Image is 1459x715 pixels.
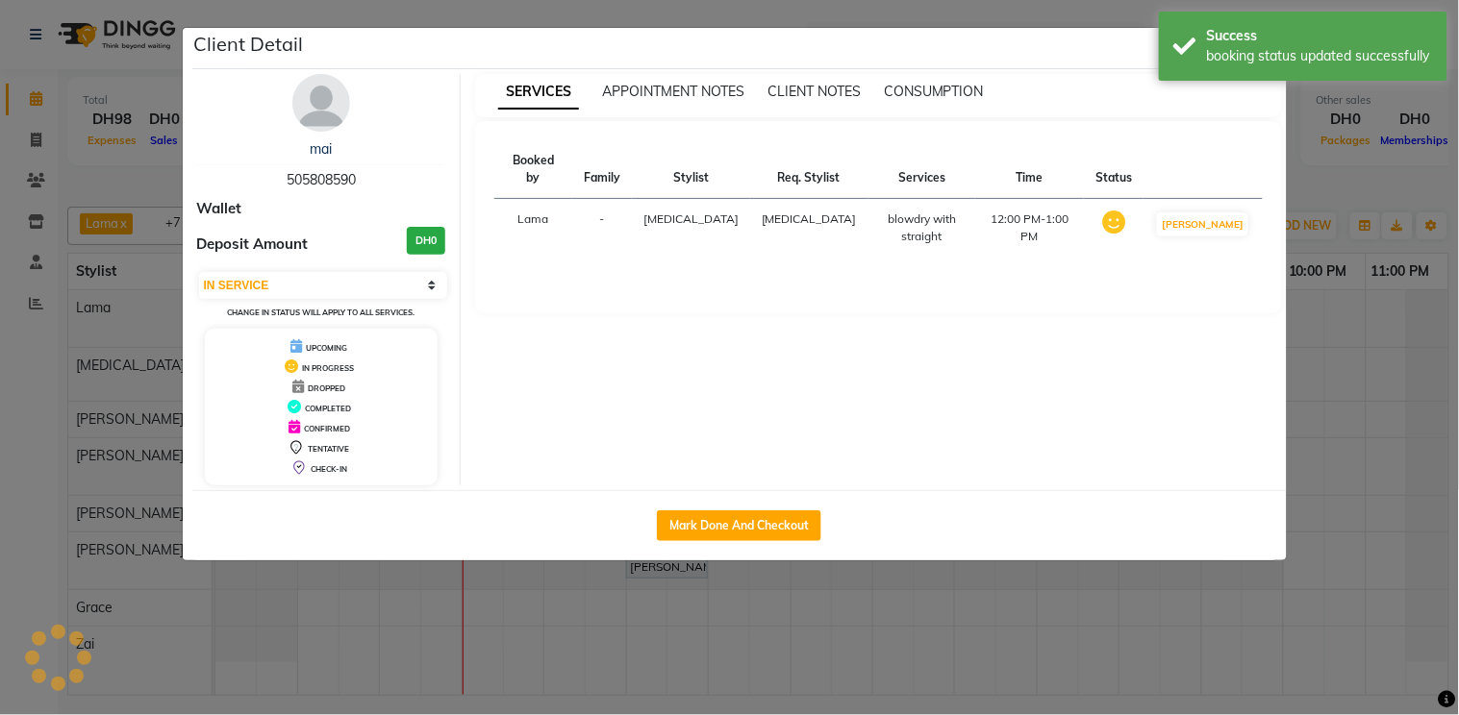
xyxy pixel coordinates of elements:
[494,140,572,199] th: Booked by
[304,424,350,433] span: CONFIRMED
[194,30,304,59] h5: Client Detail
[311,464,347,474] span: CHECK-IN
[868,140,975,199] th: Services
[305,404,351,413] span: COMPLETED
[308,383,345,393] span: DROPPED
[306,343,347,353] span: UPCOMING
[1207,46,1433,66] div: booking status updated successfully
[308,444,349,454] span: TENTATIVE
[302,363,354,373] span: IN PROGRESS
[767,83,861,100] span: CLIENT NOTES
[632,140,750,199] th: Stylist
[643,211,739,226] span: [MEDICAL_DATA]
[602,83,744,100] span: APPOINTMENT NOTES
[750,140,868,199] th: Req. Stylist
[197,234,309,256] span: Deposit Amount
[880,210,964,245] div: blowdry with straight
[494,199,572,258] td: Lama
[762,211,857,226] span: [MEDICAL_DATA]
[310,140,332,158] a: mai
[197,198,242,220] span: Wallet
[407,227,445,255] h3: DH0
[975,199,1084,258] td: 12:00 PM-1:00 PM
[884,83,984,100] span: CONSUMPTION
[975,140,1084,199] th: Time
[292,74,350,132] img: avatar
[498,75,579,110] span: SERVICES
[657,510,821,541] button: Mark Done And Checkout
[1157,212,1248,236] button: [PERSON_NAME]
[572,199,632,258] td: -
[1207,26,1433,46] div: Success
[572,140,632,199] th: Family
[227,308,415,317] small: Change in status will apply to all services.
[1084,140,1144,199] th: Status
[287,171,356,188] span: 505808590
